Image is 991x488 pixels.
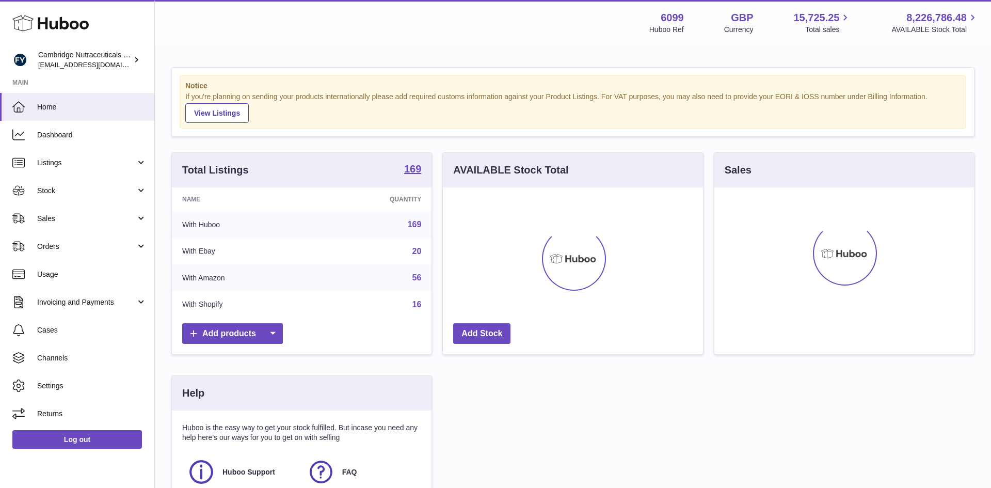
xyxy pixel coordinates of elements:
span: Stock [37,186,136,196]
a: 15,725.25 Total sales [793,11,851,35]
span: Returns [37,409,147,419]
th: Name [172,187,314,211]
a: 56 [412,273,422,282]
strong: GBP [731,11,753,25]
span: Total sales [805,25,851,35]
span: Home [37,102,147,112]
div: Huboo Ref [649,25,684,35]
a: View Listings [185,103,249,123]
span: [EMAIL_ADDRESS][DOMAIN_NAME] [38,60,152,69]
strong: Notice [185,81,961,91]
span: Orders [37,242,136,251]
a: 20 [412,247,422,256]
td: With Amazon [172,264,314,291]
td: With Huboo [172,211,314,238]
span: Sales [37,214,136,224]
span: Dashboard [37,130,147,140]
span: Huboo Support [222,467,275,477]
a: FAQ [307,458,417,486]
p: Huboo is the easy way to get your stock fulfilled. But incase you need any help here's our ways f... [182,423,421,443]
strong: 6099 [661,11,684,25]
a: Add products [182,323,283,344]
a: 8,226,786.48 AVAILABLE Stock Total [891,11,979,35]
a: Add Stock [453,323,510,344]
span: AVAILABLE Stock Total [891,25,979,35]
h3: Help [182,386,204,400]
span: Usage [37,270,147,279]
td: With Ebay [172,238,314,265]
a: 169 [404,164,421,176]
span: 15,725.25 [793,11,839,25]
h3: Total Listings [182,163,249,177]
span: Settings [37,381,147,391]
th: Quantity [314,187,431,211]
a: Huboo Support [187,458,297,486]
div: Cambridge Nutraceuticals Ltd [38,50,131,70]
span: Invoicing and Payments [37,297,136,307]
span: 8,226,786.48 [906,11,967,25]
a: 169 [408,220,422,229]
a: 16 [412,300,422,309]
a: Log out [12,430,142,449]
div: Currency [724,25,754,35]
h3: AVAILABLE Stock Total [453,163,568,177]
img: huboo@camnutra.com [12,52,28,68]
strong: 169 [404,164,421,174]
span: Channels [37,353,147,363]
span: Cases [37,325,147,335]
span: Listings [37,158,136,168]
h3: Sales [725,163,752,177]
div: If you're planning on sending your products internationally please add required customs informati... [185,92,961,123]
td: With Shopify [172,291,314,318]
span: FAQ [342,467,357,477]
